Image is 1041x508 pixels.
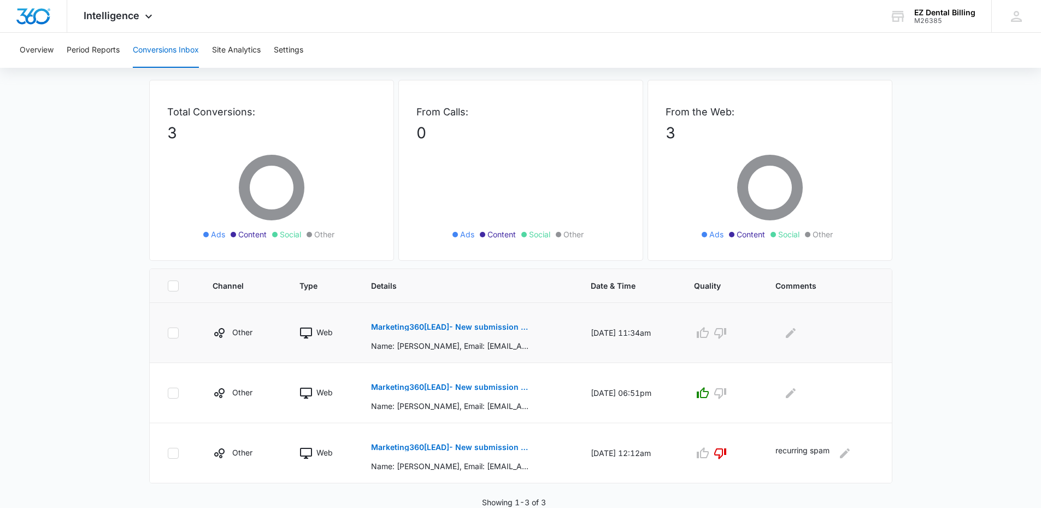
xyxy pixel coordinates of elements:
[914,17,975,25] div: account id
[482,497,546,508] p: Showing 1-3 of 3
[213,280,257,291] span: Channel
[371,340,530,352] p: Name: [PERSON_NAME], Email: [EMAIL_ADDRESS][DOMAIN_NAME] (mailto:[EMAIL_ADDRESS][DOMAIN_NAME]), P...
[211,229,225,240] span: Ads
[371,443,530,451] p: Marketing360[LEAD]- New submission from Monster Page Contact Form EZ Dental Billing
[84,10,139,21] span: Intelligence
[314,229,334,240] span: Other
[578,363,681,423] td: [DATE] 06:51pm
[371,434,530,460] button: Marketing360[LEAD]- New submission from Monster Page Contact Form EZ Dental Billing
[914,8,975,17] div: account name
[460,229,474,240] span: Ads
[416,104,625,119] p: From Calls:
[316,387,333,398] p: Web
[563,229,584,240] span: Other
[212,33,261,68] button: Site Analytics
[371,314,530,340] button: Marketing360[LEAD]- New submission from Contact Us EZ Dental Billing
[782,384,799,402] button: Edit Comments
[371,400,530,412] p: Name: [PERSON_NAME], Email: [EMAIL_ADDRESS][DOMAIN_NAME] (mailto:[EMAIL_ADDRESS][DOMAIN_NAME]), P...
[813,229,833,240] span: Other
[133,33,199,68] button: Conversions Inbox
[487,229,516,240] span: Content
[578,423,681,483] td: [DATE] 12:12am
[709,229,724,240] span: Ads
[232,387,252,398] p: Other
[775,445,830,462] p: recurring spam
[299,280,329,291] span: Type
[20,33,54,68] button: Overview
[232,447,252,458] p: Other
[836,445,854,462] button: Edit Comments
[529,229,550,240] span: Social
[782,324,799,342] button: Edit Comments
[67,33,120,68] button: Period Reports
[316,326,333,338] p: Web
[371,374,530,400] button: Marketing360[LEAD]- New submission from Contact Us EZ Dental Billing
[371,280,549,291] span: Details
[167,104,376,119] p: Total Conversions:
[371,460,530,472] p: Name: [PERSON_NAME], Email: [EMAIL_ADDRESS][DOMAIN_NAME] (mailto:[EMAIL_ADDRESS][DOMAIN_NAME]), P...
[666,121,874,144] p: 3
[280,229,301,240] span: Social
[316,447,333,458] p: Web
[737,229,765,240] span: Content
[371,383,530,391] p: Marketing360[LEAD]- New submission from Contact Us EZ Dental Billing
[775,280,858,291] span: Comments
[274,33,303,68] button: Settings
[694,280,734,291] span: Quality
[167,121,376,144] p: 3
[238,229,267,240] span: Content
[778,229,799,240] span: Social
[666,104,874,119] p: From the Web:
[371,323,530,331] p: Marketing360[LEAD]- New submission from Contact Us EZ Dental Billing
[232,326,252,338] p: Other
[591,280,652,291] span: Date & Time
[416,121,625,144] p: 0
[578,303,681,363] td: [DATE] 11:34am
